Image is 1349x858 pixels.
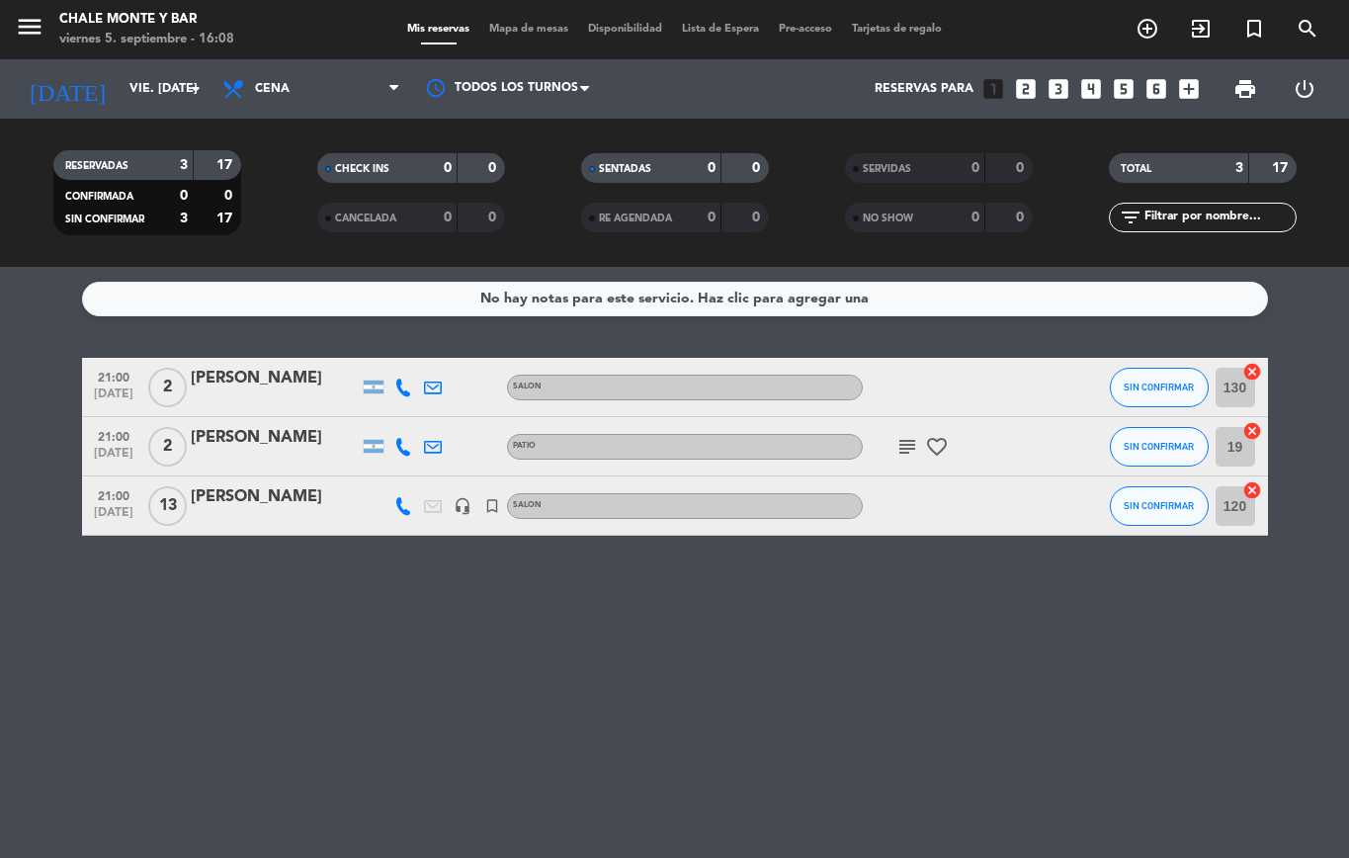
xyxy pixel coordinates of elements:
[1124,500,1194,511] span: SIN CONFIRMAR
[1111,76,1137,102] i: looks_5
[191,425,359,451] div: [PERSON_NAME]
[483,497,501,515] i: turned_in_not
[1293,77,1316,101] i: power_settings_new
[513,442,536,450] span: PATIO
[1046,76,1071,102] i: looks_3
[15,12,44,42] i: menu
[180,189,188,203] strong: 0
[971,161,979,175] strong: 0
[89,424,138,447] span: 21:00
[895,435,919,459] i: subject
[1110,486,1209,526] button: SIN CONFIRMAR
[513,501,542,509] span: SALON
[397,24,479,35] span: Mis reservas
[488,211,500,224] strong: 0
[335,164,389,174] span: CHECK INS
[599,164,651,174] span: SENTADAS
[1121,164,1151,174] span: TOTAL
[1242,17,1266,41] i: turned_in_not
[1110,368,1209,407] button: SIN CONFIRMAR
[971,211,979,224] strong: 0
[1272,161,1292,175] strong: 17
[672,24,769,35] span: Lista de Espera
[184,77,208,101] i: arrow_drop_down
[444,161,452,175] strong: 0
[1142,207,1296,228] input: Filtrar por nombre...
[89,365,138,387] span: 21:00
[479,24,578,35] span: Mapa de mesas
[59,30,234,49] div: viernes 5. septiembre - 16:08
[148,486,187,526] span: 13
[255,82,290,96] span: Cena
[191,484,359,510] div: [PERSON_NAME]
[1143,76,1169,102] i: looks_6
[15,67,120,111] i: [DATE]
[1013,76,1039,102] i: looks_two
[224,189,236,203] strong: 0
[863,214,913,223] span: NO SHOW
[752,161,764,175] strong: 0
[65,214,144,224] span: SIN CONFIRMAR
[1124,441,1194,452] span: SIN CONFIRMAR
[708,211,716,224] strong: 0
[513,383,542,390] span: SALON
[1242,362,1262,382] i: cancel
[148,368,187,407] span: 2
[752,211,764,224] strong: 0
[216,212,236,225] strong: 17
[15,12,44,48] button: menu
[65,192,133,202] span: CONFIRMADA
[59,10,234,30] div: Chale Monte y Bar
[454,497,471,515] i: headset_mic
[980,76,1006,102] i: looks_one
[599,214,672,223] span: RE AGENDADA
[488,161,500,175] strong: 0
[1124,382,1194,392] span: SIN CONFIRMAR
[1136,17,1159,41] i: add_circle_outline
[180,212,188,225] strong: 3
[89,447,138,470] span: [DATE]
[148,427,187,467] span: 2
[89,387,138,410] span: [DATE]
[1242,480,1262,500] i: cancel
[708,161,716,175] strong: 0
[480,288,869,310] div: No hay notas para este servicio. Haz clic para agregar una
[1296,17,1319,41] i: search
[191,366,359,391] div: [PERSON_NAME]
[1016,211,1028,224] strong: 0
[769,24,842,35] span: Pre-acceso
[1110,427,1209,467] button: SIN CONFIRMAR
[216,158,236,172] strong: 17
[65,161,128,171] span: RESERVADAS
[444,211,452,224] strong: 0
[89,506,138,529] span: [DATE]
[842,24,952,35] span: Tarjetas de regalo
[1078,76,1104,102] i: looks_4
[1016,161,1028,175] strong: 0
[1242,421,1262,441] i: cancel
[578,24,672,35] span: Disponibilidad
[1189,17,1213,41] i: exit_to_app
[1119,206,1142,229] i: filter_list
[89,483,138,506] span: 21:00
[180,158,188,172] strong: 3
[1176,76,1202,102] i: add_box
[875,82,973,96] span: Reservas para
[925,435,949,459] i: favorite_border
[1235,161,1243,175] strong: 3
[335,214,396,223] span: CANCELADA
[1275,59,1334,119] div: LOG OUT
[863,164,911,174] span: SERVIDAS
[1233,77,1257,101] span: print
